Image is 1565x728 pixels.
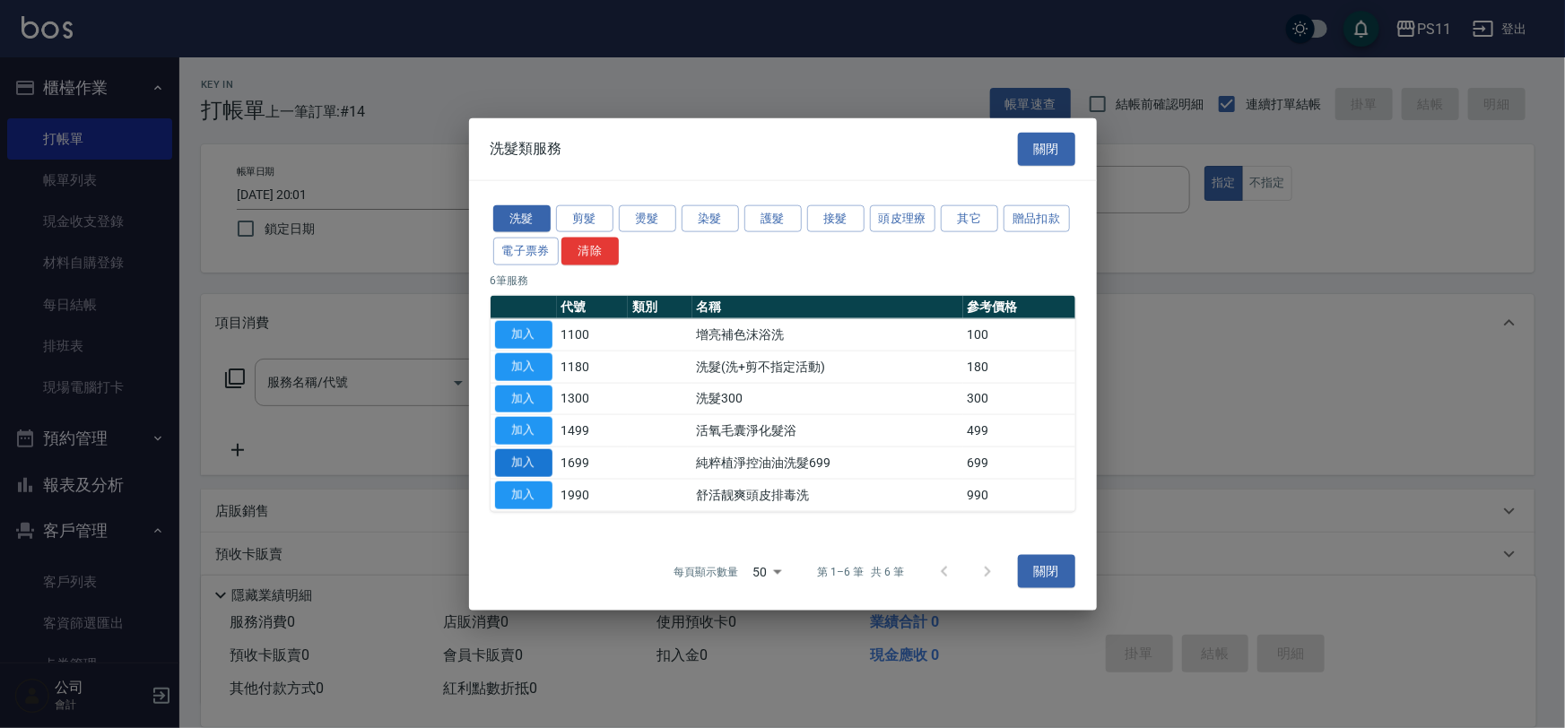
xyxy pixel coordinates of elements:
td: 增亮補色沫浴洗 [692,318,963,351]
td: 洗髮(洗+剪不指定活動) [692,351,963,383]
td: 990 [963,479,1075,511]
td: 1180 [557,351,628,383]
p: 每頁顯示數量 [674,563,738,579]
td: 1300 [557,383,628,415]
button: 頭皮理療 [870,204,936,232]
td: 100 [963,318,1075,351]
td: 1699 [557,446,628,479]
button: 染髮 [682,204,739,232]
td: 純粹植淨控油油洗髮699 [692,446,963,479]
td: 180 [963,351,1075,383]
button: 關閉 [1018,555,1075,588]
button: 其它 [941,204,998,232]
p: 第 1–6 筆 共 6 筆 [817,563,904,579]
button: 剪髮 [556,204,613,232]
div: 50 [745,547,788,595]
button: 加入 [495,352,552,380]
th: 名稱 [692,296,963,319]
td: 699 [963,446,1075,479]
button: 加入 [495,449,552,477]
button: 加入 [495,481,552,508]
button: 燙髮 [619,204,676,232]
span: 洗髮類服務 [491,140,562,158]
td: 洗髮300 [692,383,963,415]
td: 300 [963,383,1075,415]
th: 代號 [557,296,628,319]
button: 接髮 [807,204,865,232]
th: 類別 [628,296,692,319]
td: 1990 [557,479,628,511]
th: 參考價格 [963,296,1075,319]
button: 贈品扣款 [1004,204,1070,232]
button: 加入 [495,385,552,412]
td: 1499 [557,414,628,446]
button: 加入 [495,321,552,349]
p: 6 筆服務 [491,273,1075,289]
button: 清除 [561,238,619,265]
button: 關閉 [1018,133,1075,166]
td: 活氧毛囊淨化髮浴 [692,414,963,446]
button: 電子票券 [493,238,560,265]
button: 加入 [495,417,552,445]
td: 1100 [557,318,628,351]
td: 舒活靓爽頭皮排毒洗 [692,479,963,511]
td: 499 [963,414,1075,446]
button: 洗髮 [493,204,551,232]
button: 護髮 [744,204,802,232]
